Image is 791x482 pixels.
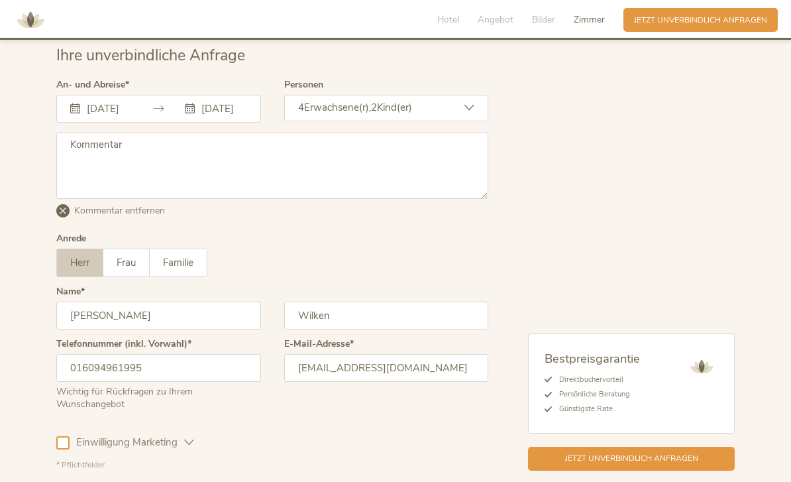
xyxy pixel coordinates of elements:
[70,436,184,450] span: Einwilligung Marketing
[437,13,459,26] span: Hotel
[56,459,488,471] div: * Pflichtfelder
[70,256,89,269] span: Herr
[634,15,767,26] span: Jetzt unverbindlich anfragen
[565,453,698,464] span: Jetzt unverbindlich anfragen
[56,354,261,382] input: Telefonnummer (inkl. Vorwahl)
[198,102,246,115] input: Abreise
[284,354,489,382] input: E-Mail-Adresse
[371,101,377,114] span: 2
[552,402,640,416] li: Günstigste Rate
[284,302,489,330] input: Nachname
[545,350,640,367] span: Bestpreisgarantie
[478,13,513,26] span: Angebot
[304,101,371,114] span: Erwachsene(r),
[56,234,86,243] div: Anrede
[56,382,261,411] div: Wichtig für Rückfragen zu Ihrem Wunschangebot
[284,339,354,349] label: E-Mail-Adresse
[56,45,245,66] span: Ihre unverbindliche Anfrage
[377,101,412,114] span: Kind(er)
[552,387,640,402] li: Persönliche Beratung
[552,373,640,387] li: Direktbuchervorteil
[284,80,323,90] label: Personen
[11,16,50,23] a: AMONTI & LUNARIS Wellnessresort
[298,101,304,114] span: 4
[56,80,129,90] label: An- und Abreise
[685,350,718,383] img: AMONTI & LUNARIS Wellnessresort
[56,287,85,296] label: Name
[117,256,136,269] span: Frau
[83,102,132,115] input: Anreise
[74,204,165,217] span: Kommentar entfernen
[532,13,555,26] span: Bilder
[163,256,193,269] span: Familie
[56,339,191,349] label: Telefonnummer (inkl. Vorwahl)
[56,302,261,330] input: Vorname
[574,13,605,26] span: Zimmer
